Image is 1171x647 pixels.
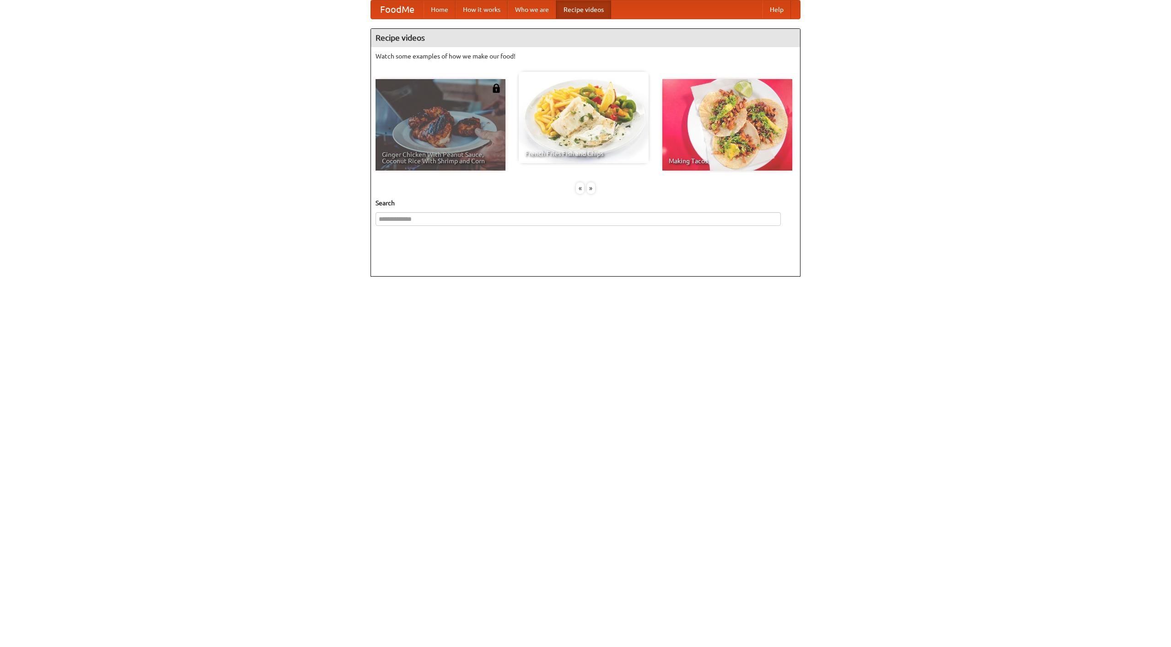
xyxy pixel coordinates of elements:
img: 483408.png [492,84,501,93]
a: Recipe videos [556,0,611,19]
a: Help [763,0,791,19]
a: Making Tacos [662,79,792,171]
div: » [587,182,595,194]
a: French Fries Fish and Chips [519,72,649,163]
div: « [576,182,584,194]
a: How it works [456,0,508,19]
h5: Search [376,198,795,208]
a: Who we are [508,0,556,19]
h4: Recipe videos [371,29,800,47]
p: Watch some examples of how we make our food! [376,52,795,61]
a: Home [424,0,456,19]
span: French Fries Fish and Chips [525,150,642,157]
span: Making Tacos [669,158,786,164]
a: FoodMe [371,0,424,19]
